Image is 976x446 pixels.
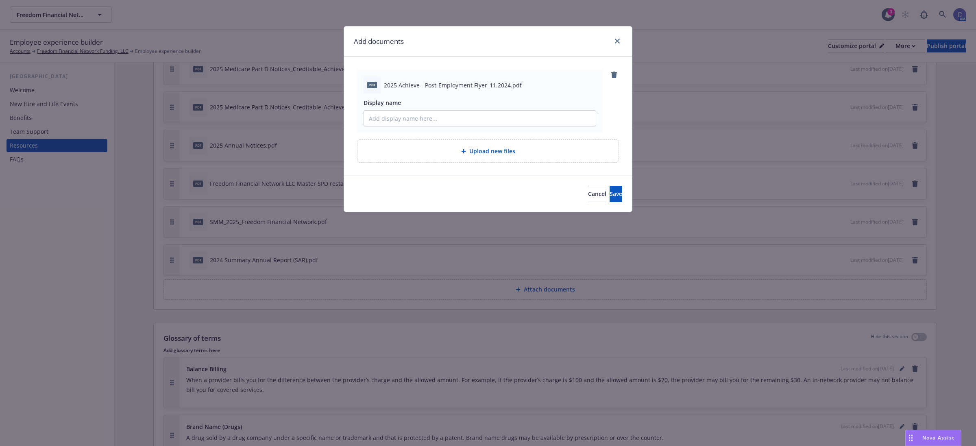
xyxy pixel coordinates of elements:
div: Upload new files [357,139,619,163]
span: pdf [367,82,377,88]
button: Cancel [588,186,606,202]
button: Save [610,186,622,202]
a: remove [609,70,619,80]
button: Nova Assist [905,430,961,446]
h1: Add documents [354,36,404,47]
span: Nova Assist [922,434,954,441]
span: Cancel [588,190,606,198]
div: Drag to move [906,430,916,446]
a: close [612,36,622,46]
span: Save [610,190,622,198]
span: Display name [364,99,401,107]
span: Upload new files [469,147,515,155]
span: 2025 Achieve - Post-Employment Flyer_11.2024.pdf [384,81,522,89]
input: Add display name here... [364,111,596,126]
